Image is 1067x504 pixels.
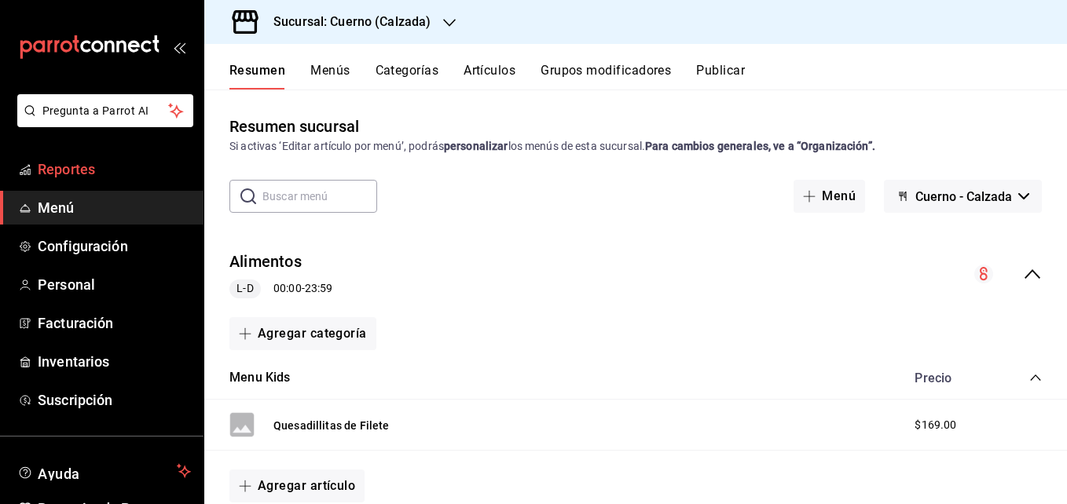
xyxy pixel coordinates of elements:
[376,63,439,89] button: Categorías
[1029,371,1042,384] button: collapse-category-row
[229,115,359,138] div: Resumen sucursal
[38,351,191,372] span: Inventarios
[229,469,365,502] button: Agregar artículo
[884,180,1042,213] button: Cuerno - Calzada
[229,369,291,387] button: Menu Kids
[541,63,671,89] button: Grupos modificadores
[38,312,191,334] span: Facturación
[17,94,193,127] button: Pregunta a Parrot AI
[464,63,515,89] button: Artículos
[173,41,185,53] button: open_drawer_menu
[915,189,1012,204] span: Cuerno - Calzada
[229,317,376,350] button: Agregar categoría
[273,418,389,433] button: Quesadillitas de Filete
[11,114,193,130] a: Pregunta a Parrot AI
[38,197,191,218] span: Menú
[794,180,865,213] button: Menú
[899,371,999,385] div: Precio
[696,63,745,89] button: Publicar
[229,250,302,273] button: Alimentos
[42,103,169,119] span: Pregunta a Parrot AI
[915,417,956,433] span: $169.00
[229,63,285,89] button: Resumen
[229,63,1067,89] div: navigation tabs
[229,138,1042,155] div: Si activas ‘Editar artículo por menú’, podrás los menús de esta sucursal.
[261,13,431,31] h3: Sucursal: Cuerno (Calzada)
[204,238,1067,311] div: collapse-menu-row
[38,159,191,180] span: Reportes
[38,274,191,295] span: Personal
[444,140,508,152] strong: personalizar
[229,279,332,298] div: 00:00 - 23:59
[262,181,377,212] input: Buscar menú
[38,462,170,480] span: Ayuda
[645,140,875,152] strong: Para cambios generales, ve a “Organización”.
[38,389,191,411] span: Suscripción
[310,63,350,89] button: Menús
[38,236,191,257] span: Configuración
[230,280,259,297] span: L-D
